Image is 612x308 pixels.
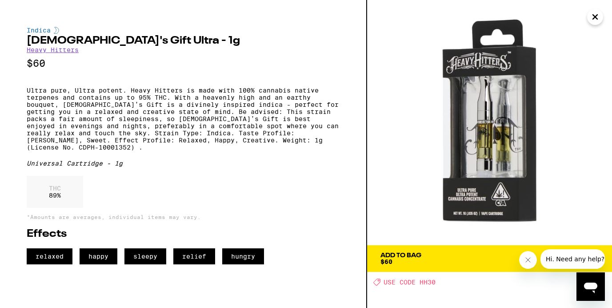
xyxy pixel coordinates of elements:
p: THC [49,185,61,192]
span: hungry [222,248,264,264]
h2: Effects [27,229,340,239]
p: *Amounts are averages, individual items may vary. [27,214,340,220]
div: 89 % [27,176,83,208]
a: Heavy Hitters [27,46,79,53]
img: indicaColor.svg [54,27,59,34]
span: relief [173,248,215,264]
span: happy [80,248,117,264]
p: $60 [27,58,340,69]
iframe: Close message [519,251,537,269]
div: Universal Cartridge - 1g [27,160,340,167]
span: $60 [380,258,392,265]
p: Ultra pure, Ultra potent. Heavy Hitters is made with 100% cannabis native terpenes and contains u... [27,87,340,151]
button: Close [587,9,603,25]
span: sleepy [124,248,166,264]
button: Add To Bag$60 [367,245,612,272]
iframe: Button to launch messaging window [576,272,605,301]
span: USE CODE HH30 [384,279,436,286]
div: Add To Bag [380,252,421,259]
h2: [DEMOGRAPHIC_DATA]'s Gift Ultra - 1g [27,36,340,46]
span: relaxed [27,248,72,264]
iframe: Message from company [540,249,605,269]
div: Indica [27,27,340,34]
